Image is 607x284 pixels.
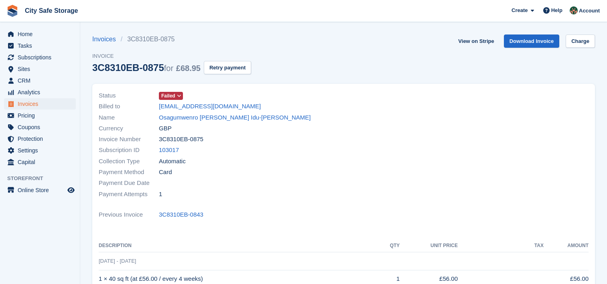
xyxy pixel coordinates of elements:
span: Online Store [18,185,66,196]
a: 103017 [159,146,179,155]
span: GBP [159,124,172,133]
a: menu [4,63,76,75]
span: Previous Invoice [99,210,159,219]
span: Payment Method [99,168,159,177]
span: Subscriptions [18,52,66,63]
span: 3C8310EB-0875 [159,135,203,144]
img: Steph Skill [570,6,578,14]
a: menu [4,98,76,110]
a: menu [4,145,76,156]
a: menu [4,75,76,86]
a: menu [4,133,76,144]
span: Collection Type [99,157,159,166]
span: Billed to [99,102,159,111]
span: Tasks [18,40,66,51]
a: City Safe Storage [22,4,81,17]
div: 3C8310EB-0875 [92,62,201,73]
a: menu [4,110,76,121]
a: menu [4,156,76,168]
a: Invoices [92,34,121,44]
nav: breadcrumbs [92,34,251,44]
a: Osagumwenro [PERSON_NAME] Idu-[PERSON_NAME] [159,113,311,122]
span: Payment Due Date [99,179,159,188]
span: Pricing [18,110,66,121]
span: Analytics [18,87,66,98]
th: Description [99,239,379,252]
span: Invoice [92,52,251,60]
a: menu [4,87,76,98]
span: CRM [18,75,66,86]
a: menu [4,52,76,63]
span: Payment Attempts [99,190,159,199]
span: Card [159,168,172,177]
a: View on Stripe [455,34,497,48]
button: Retry payment [204,61,251,74]
span: Failed [161,92,175,99]
a: Preview store [66,185,76,195]
span: Protection [18,133,66,144]
a: Failed [159,91,183,100]
a: menu [4,40,76,51]
span: Storefront [7,174,80,183]
span: Settings [18,145,66,156]
span: Invoice Number [99,135,159,144]
span: £68.95 [176,64,201,73]
span: [DATE] - [DATE] [99,258,136,264]
span: Account [579,7,600,15]
span: Create [512,6,528,14]
span: Capital [18,156,66,168]
th: Unit Price [400,239,458,252]
span: Sites [18,63,66,75]
a: Charge [566,34,595,48]
th: Tax [458,239,544,252]
span: for [164,64,173,73]
a: menu [4,28,76,40]
span: Currency [99,124,159,133]
th: Amount [544,239,589,252]
span: Coupons [18,122,66,133]
span: Status [99,91,159,100]
span: Invoices [18,98,66,110]
a: menu [4,122,76,133]
span: Help [551,6,562,14]
a: [EMAIL_ADDRESS][DOMAIN_NAME] [159,102,261,111]
span: Name [99,113,159,122]
span: Home [18,28,66,40]
a: 3C8310EB-0843 [159,210,203,219]
a: Download Invoice [504,34,560,48]
img: stora-icon-8386f47178a22dfd0bd8f6a31ec36ba5ce8667c1dd55bd0f319d3a0aa187defe.svg [6,5,18,17]
span: Subscription ID [99,146,159,155]
a: menu [4,185,76,196]
th: QTY [379,239,400,252]
span: Automatic [159,157,186,166]
span: 1 [159,190,162,199]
